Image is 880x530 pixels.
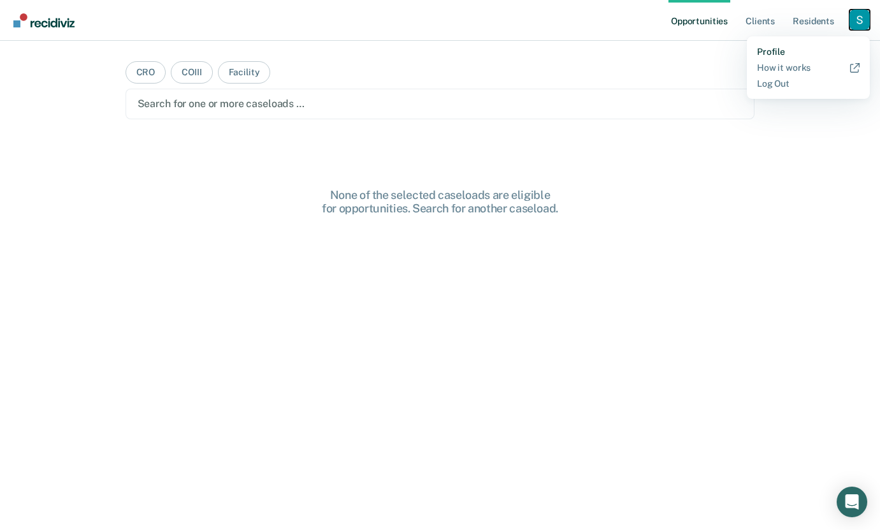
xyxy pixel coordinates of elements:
[757,47,860,57] a: Profile
[757,78,860,89] a: Log Out
[837,487,867,517] div: Open Intercom Messenger
[171,61,212,84] button: COIII
[13,13,75,27] img: Recidiviz
[126,61,166,84] button: CRO
[849,10,870,30] button: Profile dropdown button
[236,188,644,216] div: None of the selected caseloads are eligible for opportunities. Search for another caseload.
[218,61,271,84] button: Facility
[757,63,860,73] a: How it works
